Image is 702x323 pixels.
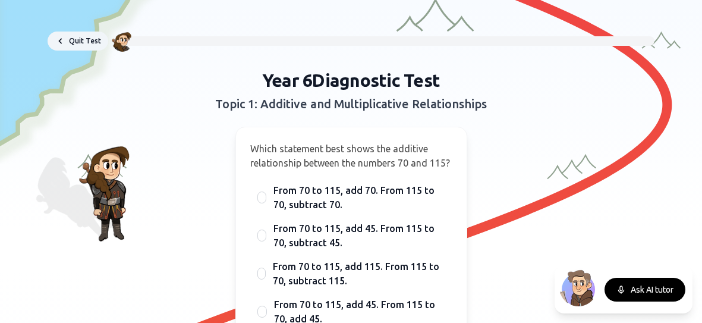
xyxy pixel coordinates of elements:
h1: Year 6 Diagnostic Test [133,70,570,91]
button: Quit Test [48,32,108,51]
span: Which statement best shows the additive relationship between the numbers 70 and 115? [250,143,450,168]
span: From 70 to 115, add 70. From 115 to 70, subtract 70. [273,183,445,212]
button: Ask AI tutor [605,278,685,302]
span: From 70 to 115, add 45. From 115 to 70, subtract 45. [273,221,445,250]
img: North [559,268,597,306]
span: From 70 to 115, add 115. From 115 to 70, subtract 115. [273,259,445,288]
h2: Topic 1: Additive and Multiplicative Relationships [133,96,570,112]
img: Character [112,30,133,52]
